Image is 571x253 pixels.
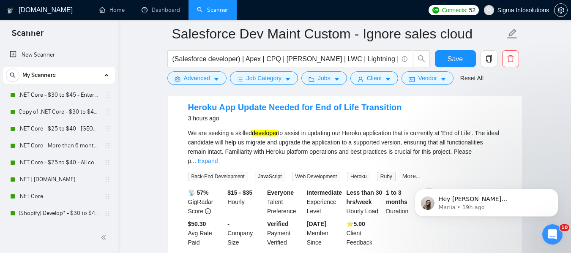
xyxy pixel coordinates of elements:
b: - [227,220,229,227]
span: ... [191,158,196,164]
span: idcard [409,76,415,82]
b: 1 to 3 months [386,189,407,205]
span: user [486,7,492,13]
span: Client [367,73,382,83]
button: copy [481,50,497,67]
div: Payment Verified [265,219,305,247]
div: Duration [384,188,424,216]
b: $50.30 [188,220,206,227]
span: caret-down [334,76,340,82]
span: info-circle [205,208,211,214]
a: .NET Core - $25 to $40 - All continents [19,154,99,171]
span: caret-down [440,76,446,82]
span: Save [448,54,463,64]
span: holder [104,109,111,115]
mark: developer [252,130,278,136]
span: holder [104,193,111,200]
button: search [413,50,430,67]
a: homeHome [99,6,125,14]
a: .NET Core - $25 to $40 - [GEOGRAPHIC_DATA] and [GEOGRAPHIC_DATA] [19,120,99,137]
button: settingAdvancedcaret-down [167,71,227,85]
b: [DATE] [307,220,326,227]
span: Job Category [246,73,281,83]
span: Advanced [184,73,210,83]
span: delete [503,55,519,63]
a: Copy of .NET Core - $30 to $45 - Enterprise client - ROW [19,103,99,120]
b: Everyone [267,189,294,196]
a: (Shopify) (Develop*) - $25 to $40 - [GEOGRAPHIC_DATA] and Ocenia [19,222,99,239]
span: copy [481,55,497,63]
a: New Scanner [10,46,108,63]
button: folderJobscaret-down [301,71,347,85]
span: Back-End Development [188,172,248,181]
b: Less than 30 hrs/week [347,189,382,205]
span: info-circle [402,56,407,62]
span: caret-down [213,76,219,82]
button: setting [554,3,568,17]
a: .NET | [DOMAIN_NAME] [19,171,99,188]
span: user [358,76,363,82]
span: holder [104,210,111,217]
a: (Shopify) Develop* - $30 to $45 Enterprise [19,205,99,222]
a: Heroku App Update Needed for End of Life Transition [188,103,402,112]
span: Web Development [292,172,341,181]
a: .NET Core [19,188,99,205]
span: folder [309,76,314,82]
input: Search Freelance Jobs... [172,54,398,64]
b: Verified [267,220,289,227]
div: Client Feedback [345,219,385,247]
span: holder [104,125,111,132]
span: 10 [560,224,569,231]
a: dashboardDashboard [142,6,180,14]
span: caret-down [385,76,391,82]
b: 📡 57% [188,189,209,196]
b: Intermediate [307,189,342,196]
a: .NET Core - $30 to $45 - Enterprise client - ROW [19,87,99,103]
b: ⭐️ 5.00 [347,220,365,227]
span: holder [104,176,111,183]
img: upwork-logo.png [432,7,439,14]
div: We are seeking a skilled to assist in updating our Heroku application that is currently at 'End o... [188,128,502,166]
div: Experience Level [305,188,345,216]
iframe: Intercom live chat [542,224,563,245]
span: holder [104,142,111,149]
div: Talent Preference [265,188,305,216]
span: Vendor [418,73,437,83]
span: holder [104,92,111,98]
a: setting [554,7,568,14]
div: GigRadar Score [186,188,226,216]
span: Ruby [377,172,396,181]
div: Hourly Load [345,188,385,216]
span: My Scanners [22,67,56,84]
li: New Scanner [3,46,115,63]
span: Jobs [318,73,331,83]
img: logo [7,4,13,17]
a: Expand [198,158,218,164]
span: holder [104,159,111,166]
div: Avg Rate Paid [186,219,226,247]
span: JavaScript [255,172,285,181]
span: Heroku [347,172,370,181]
button: delete [502,50,519,67]
span: search [6,72,19,78]
span: bars [237,76,243,82]
iframe: Intercom notifications message [402,171,571,230]
button: Save [435,50,476,67]
span: double-left [101,233,109,242]
div: Hourly [226,188,265,216]
span: Scanner [5,27,50,45]
a: searchScanner [197,6,228,14]
b: $15 - $35 [227,189,252,196]
input: Scanner name... [172,23,505,44]
span: Connects: [442,5,467,15]
span: setting [555,7,567,14]
a: .NET Core - More than 6 months of work [19,137,99,154]
a: Reset All [460,73,484,83]
span: 52 [469,5,475,15]
button: idcardVendorcaret-down [402,71,453,85]
span: search [413,55,429,63]
button: search [6,68,19,82]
